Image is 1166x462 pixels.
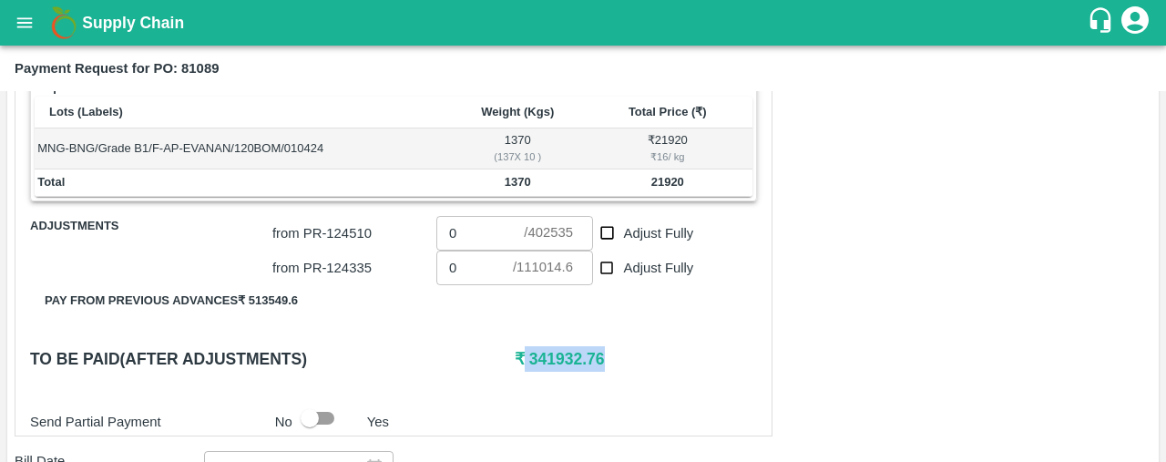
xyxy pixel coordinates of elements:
[272,258,429,278] p: from PR- 124335
[4,2,46,44] button: open drawer
[275,412,292,432] p: No
[651,175,684,189] b: 21920
[481,105,554,118] b: Weight (Kgs)
[436,216,524,251] input: Advance
[505,175,531,189] b: 1370
[453,128,582,169] td: 1370
[82,14,184,32] b: Supply Chain
[46,5,82,41] img: logo
[515,346,757,372] h6: ₹ 341932.76
[624,223,694,243] span: Adjust Fully
[30,216,272,237] span: Adjustments
[82,10,1087,36] a: Supply Chain
[1119,4,1151,42] div: account of current user
[30,346,515,372] h6: To be paid(After adjustments)
[35,128,453,169] td: MNG-BNG/Grade B1/F-AP-EVANAN/120BOM/010424
[455,149,579,165] div: ( 137 X 10 )
[15,61,219,76] b: Payment Request for PO: 81089
[30,285,312,317] button: Pay from previous advances₹ 513549.6
[272,223,429,243] p: from PR- 124510
[367,412,389,432] p: Yes
[1087,6,1119,39] div: customer-support
[30,412,268,432] p: Send Partial Payment
[37,175,65,189] b: Total
[583,128,752,169] td: ₹ 21920
[624,258,694,278] span: Adjust Fully
[629,105,707,118] b: Total Price (₹)
[586,149,750,165] div: ₹ 16 / kg
[436,251,513,285] input: Advance
[49,105,123,118] b: Lots (Labels)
